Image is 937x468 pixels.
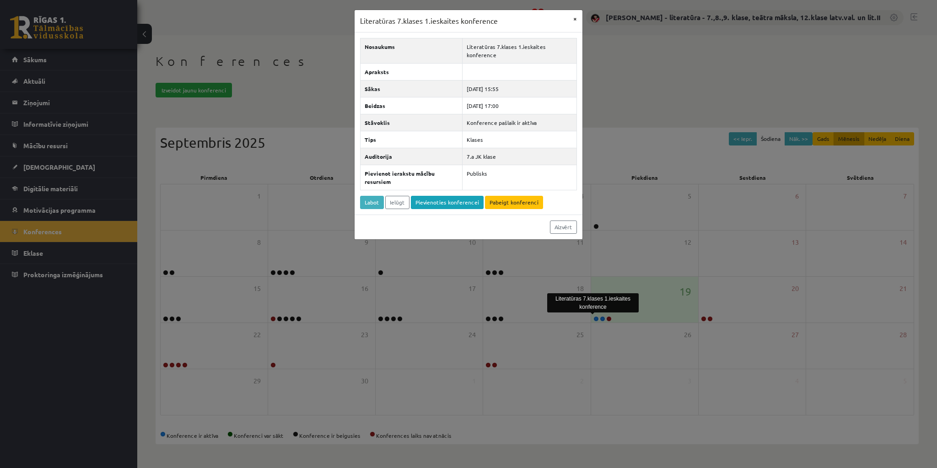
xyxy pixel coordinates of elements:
[547,293,639,312] div: Literatūras 7.klases 1.ieskaites konference
[463,131,577,148] td: Klases
[485,196,543,209] a: Pabeigt konferenci
[463,114,577,131] td: Konference pašlaik ir aktīva
[463,97,577,114] td: [DATE] 17:00
[568,10,582,27] button: ×
[361,38,463,63] th: Nosaukums
[361,165,463,190] th: Pievienot ierakstu mācību resursiem
[463,165,577,190] td: Publisks
[550,221,577,234] a: Aizvērt
[361,148,463,165] th: Auditorija
[361,131,463,148] th: Tips
[361,80,463,97] th: Sākas
[360,196,384,209] a: Labot
[463,148,577,165] td: 7.a JK klase
[360,16,498,27] h3: Literatūras 7.klases 1.ieskaites konference
[463,80,577,97] td: [DATE] 15:55
[361,97,463,114] th: Beidzas
[385,196,409,209] a: Ielūgt
[411,196,484,209] a: Pievienoties konferencei
[361,63,463,80] th: Apraksts
[463,38,577,63] td: Literatūras 7.klases 1.ieskaites konference
[361,114,463,131] th: Stāvoklis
